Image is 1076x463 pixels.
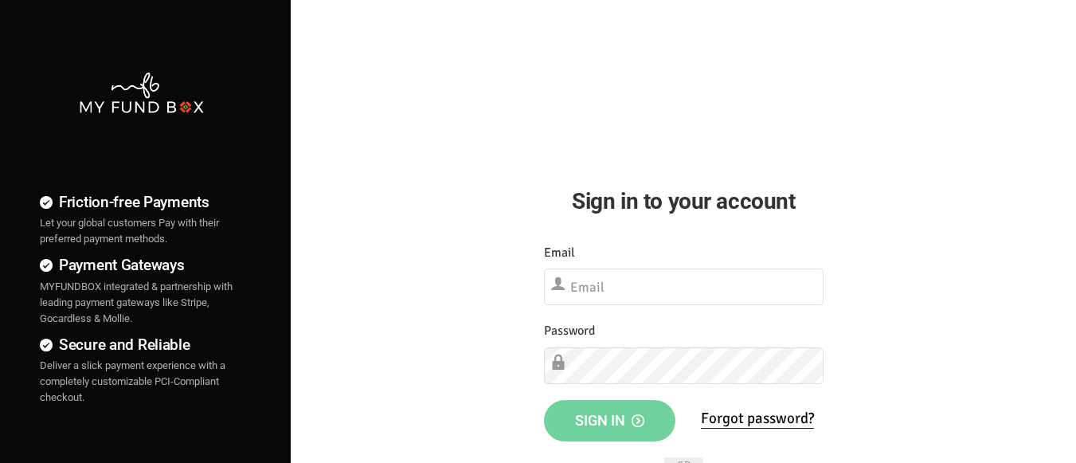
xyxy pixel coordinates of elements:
[701,409,814,429] a: Forgot password?
[40,253,243,277] h4: Payment Gateways
[40,359,225,403] span: Deliver a slick payment experience with a completely customizable PCI-Compliant checkout.
[40,333,243,356] h4: Secure and Reliable
[40,217,219,245] span: Let your global customers Pay with their preferred payment methods.
[575,412,644,429] span: Sign in
[40,281,233,324] span: MYFUNDBOX integrated & partnership with leading payment gateways like Stripe, Gocardless & Mollie.
[40,190,243,214] h4: Friction-free Payments
[544,321,595,341] label: Password
[78,71,205,115] img: mfbwhite.png
[544,243,575,263] label: Email
[544,269,824,305] input: Email
[544,184,824,218] h2: Sign in to your account
[544,400,676,441] button: Sign in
